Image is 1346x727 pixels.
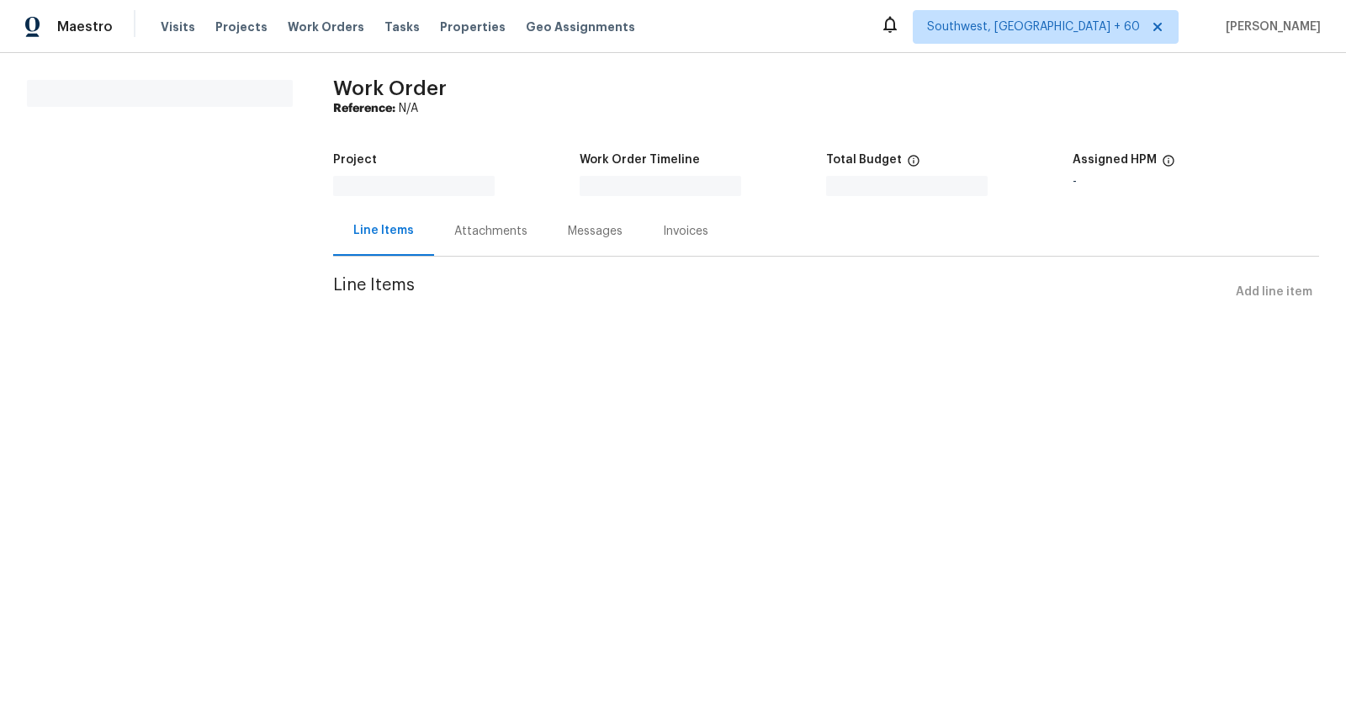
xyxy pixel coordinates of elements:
[333,78,447,98] span: Work Order
[1162,154,1175,176] span: The hpm assigned to this work order.
[333,103,395,114] b: Reference:
[580,154,700,166] h5: Work Order Timeline
[288,19,364,35] span: Work Orders
[568,223,623,240] div: Messages
[161,19,195,35] span: Visits
[826,154,902,166] h5: Total Budget
[526,19,635,35] span: Geo Assignments
[384,21,420,33] span: Tasks
[454,223,527,240] div: Attachments
[663,223,708,240] div: Invoices
[333,277,1229,308] span: Line Items
[353,222,414,239] div: Line Items
[333,154,377,166] h5: Project
[440,19,506,35] span: Properties
[1073,176,1319,188] div: -
[215,19,268,35] span: Projects
[927,19,1140,35] span: Southwest, [GEOGRAPHIC_DATA] + 60
[907,154,920,176] span: The total cost of line items that have been proposed by Opendoor. This sum includes line items th...
[1219,19,1321,35] span: [PERSON_NAME]
[1073,154,1157,166] h5: Assigned HPM
[333,100,1319,117] div: N/A
[57,19,113,35] span: Maestro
